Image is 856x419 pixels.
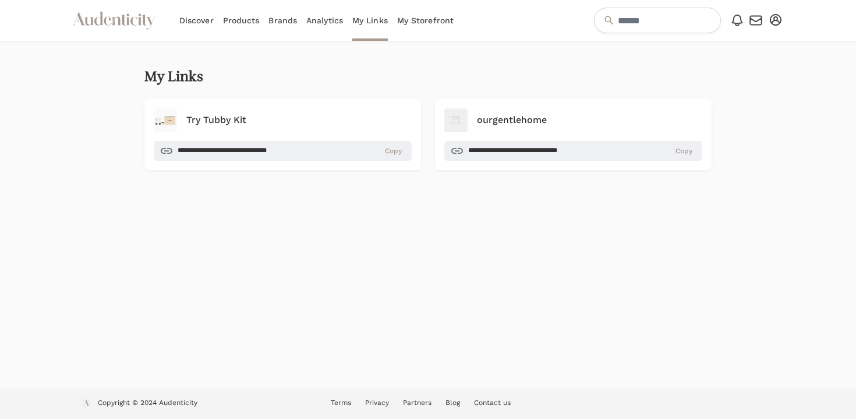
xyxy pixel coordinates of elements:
[154,108,412,132] a: Try Tubby Kit Try Tubby Kit
[331,399,351,407] a: Terms
[144,69,203,85] h2: My Links
[320,143,405,159] button: Copy
[154,108,177,132] img: Try Tubby Kit
[610,143,695,159] button: Copy
[445,399,460,407] a: Blog
[385,146,402,156] span: Copy
[365,399,389,407] a: Privacy
[675,146,692,156] span: Copy
[474,399,511,407] a: Contact us
[444,108,702,132] a: ourgentlehome ourgentlehome
[186,113,246,127] h4: Try Tubby Kit
[444,108,468,132] img: ourgentlehome
[98,398,197,410] p: Copyright © 2024 Audenticity
[403,399,431,407] a: Partners
[477,113,547,127] h4: ourgentlehome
